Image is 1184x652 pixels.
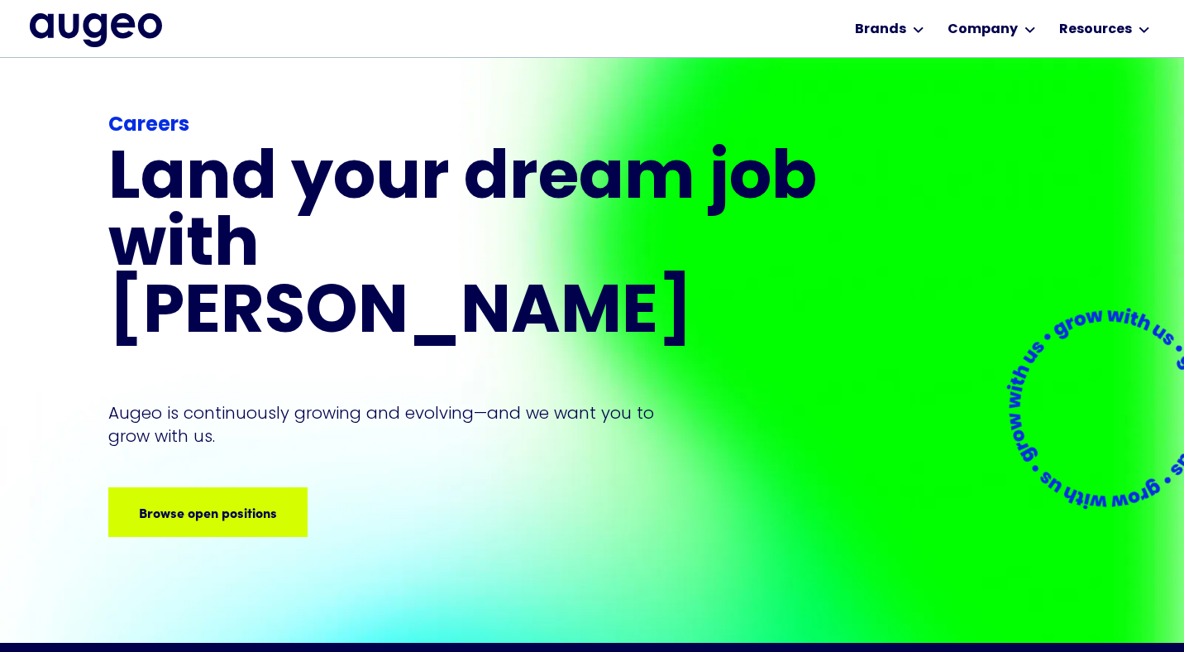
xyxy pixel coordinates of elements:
[30,13,162,46] img: Augeo's full logo in midnight blue.
[30,13,162,46] a: home
[855,20,906,40] div: Brands
[108,487,308,537] a: Browse open positions
[108,116,189,136] strong: Careers
[1059,20,1132,40] div: Resources
[108,147,823,348] h1: Land your dream job﻿ with [PERSON_NAME]
[108,401,677,448] p: Augeo is continuously growing and evolving—and we want you to grow with us.
[948,20,1018,40] div: Company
